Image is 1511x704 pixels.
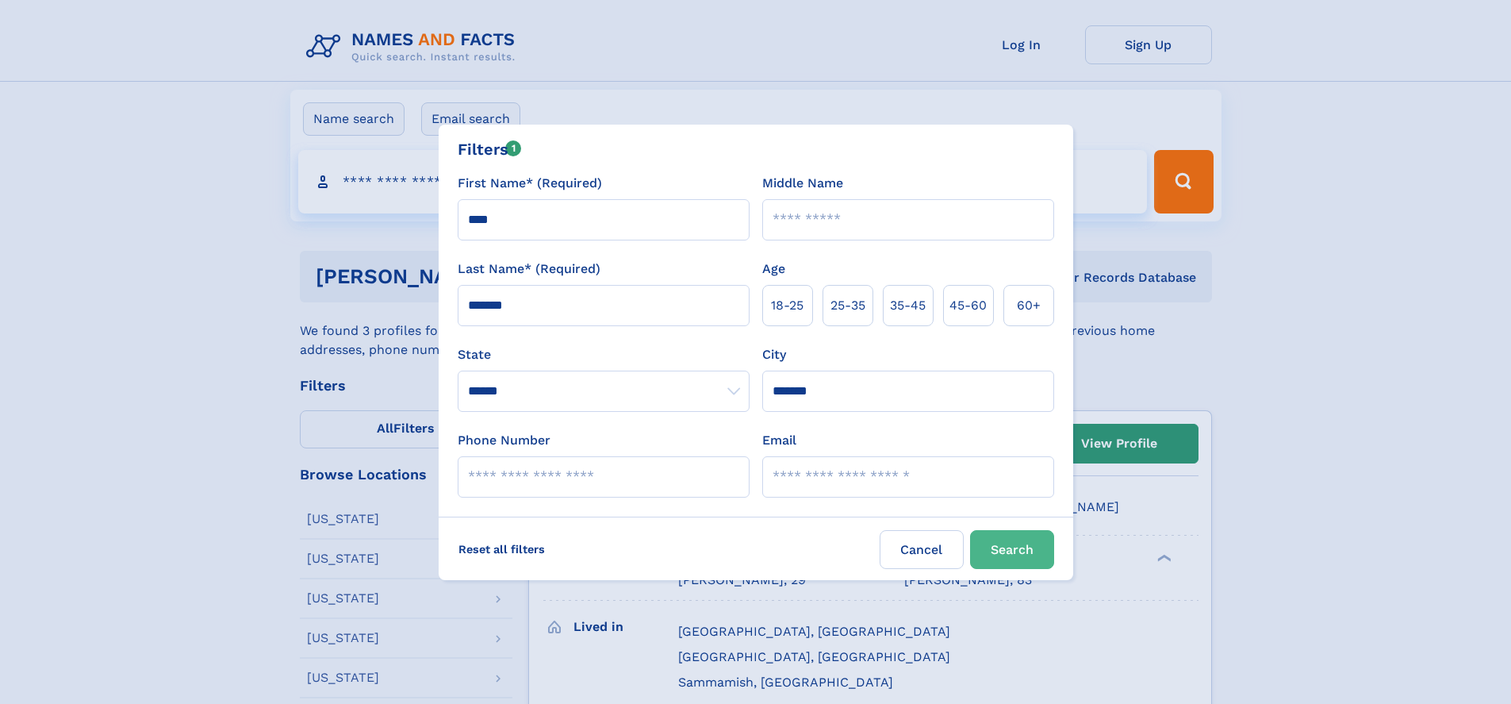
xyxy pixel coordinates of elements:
[890,296,926,315] span: 35‑45
[448,530,555,568] label: Reset all filters
[762,345,786,364] label: City
[458,260,600,279] label: Last Name* (Required)
[762,431,796,450] label: Email
[949,296,987,315] span: 45‑60
[970,530,1054,569] button: Search
[762,174,843,193] label: Middle Name
[762,260,785,279] label: Age
[880,530,964,569] label: Cancel
[458,137,522,161] div: Filters
[830,296,865,315] span: 25‑35
[458,174,602,193] label: First Name* (Required)
[1017,296,1041,315] span: 60+
[771,296,803,315] span: 18‑25
[458,431,550,450] label: Phone Number
[458,345,750,364] label: State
